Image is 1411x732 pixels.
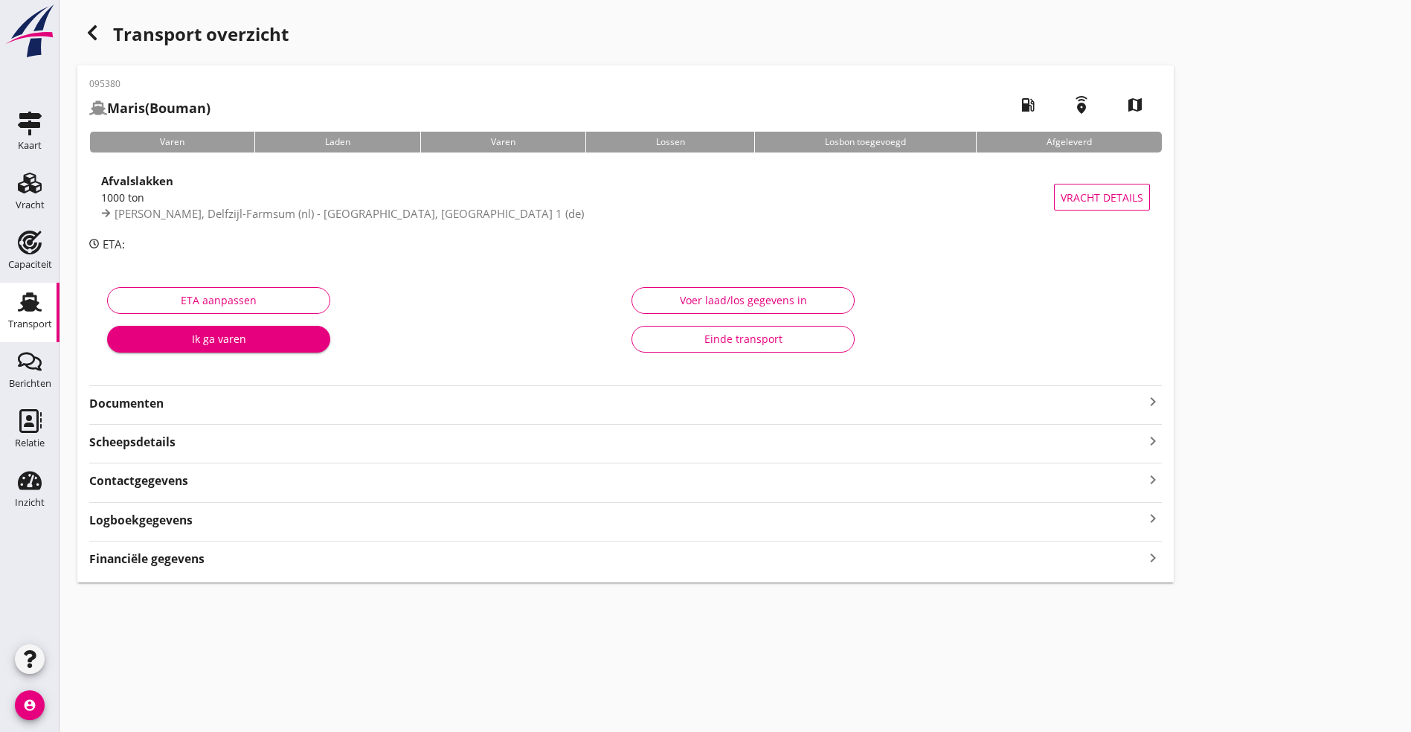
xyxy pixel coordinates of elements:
div: Voer laad/los gegevens in [644,292,842,308]
div: Ik ga varen [119,331,318,347]
div: Inzicht [15,498,45,507]
img: logo-small.a267ee39.svg [3,4,57,59]
div: Lossen [585,132,755,152]
button: Ik ga varen [107,326,330,353]
i: keyboard_arrow_right [1144,509,1162,529]
i: keyboard_arrow_right [1144,393,1162,411]
div: Transport [8,319,52,329]
p: 095380 [89,77,210,91]
div: Vracht [16,200,45,210]
div: 1000 ton [101,190,1054,205]
strong: Documenten [89,395,1144,412]
h2: (Bouman) [89,98,210,118]
i: map [1114,84,1156,126]
i: emergency_share [1061,84,1102,126]
i: local_gas_station [1007,84,1049,126]
div: Laden [254,132,420,152]
button: ETA aanpassen [107,287,330,314]
div: Varen [89,132,254,152]
div: Berichten [9,379,51,388]
span: [PERSON_NAME], Delfzijl-Farmsum (nl) - [GEOGRAPHIC_DATA], [GEOGRAPHIC_DATA] 1 (de) [115,206,584,221]
div: Kaart [18,141,42,150]
i: keyboard_arrow_right [1144,469,1162,489]
div: Capaciteit [8,260,52,269]
strong: Logboekgegevens [89,512,193,529]
button: Vracht details [1054,184,1150,211]
div: Einde transport [644,331,842,347]
a: Afvalslakken1000 ton[PERSON_NAME], Delfzijl-Farmsum (nl) - [GEOGRAPHIC_DATA], [GEOGRAPHIC_DATA] 1... [89,164,1162,230]
div: ETA aanpassen [120,292,318,308]
strong: Financiële gegevens [89,550,205,568]
i: account_circle [15,690,45,720]
button: Voer laad/los gegevens in [631,287,855,314]
div: Varen [420,132,585,152]
strong: Afvalslakken [101,173,173,188]
strong: Maris [107,99,145,117]
i: keyboard_arrow_right [1144,548,1162,568]
span: ETA: [103,237,125,251]
div: Transport overzicht [77,18,1174,54]
strong: Scheepsdetails [89,434,176,451]
button: Einde transport [631,326,855,353]
div: Relatie [15,438,45,448]
span: Vracht details [1061,190,1143,205]
i: keyboard_arrow_right [1144,431,1162,451]
div: Afgeleverd [976,132,1162,152]
strong: Contactgegevens [89,472,188,489]
div: Losbon toegevoegd [754,132,976,152]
